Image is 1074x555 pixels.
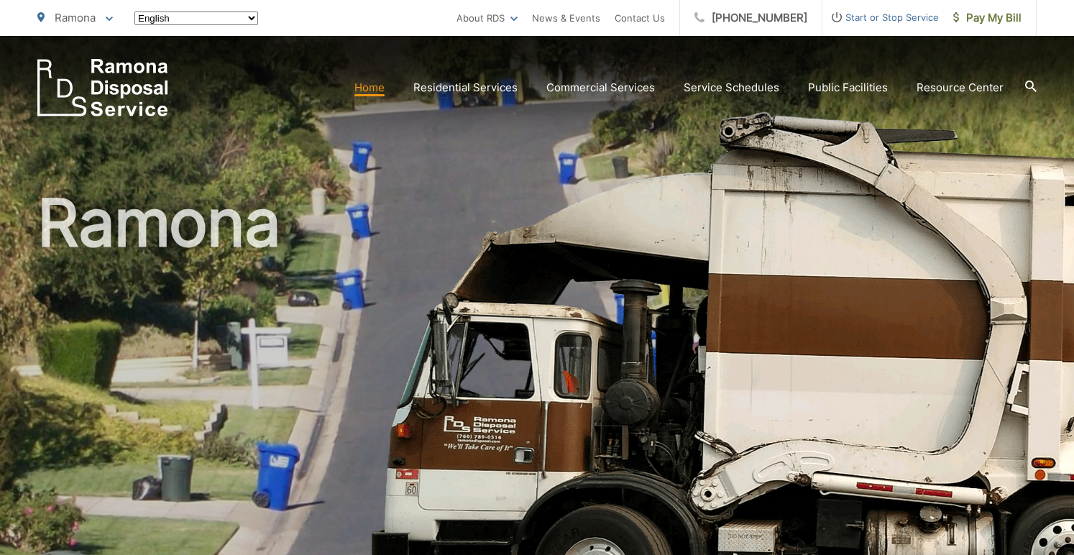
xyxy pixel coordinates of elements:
select: Select a language [134,12,258,25]
a: Contact Us [615,9,665,27]
a: Commercial Services [546,79,655,96]
span: Pay My Bill [953,9,1022,27]
a: Home [354,79,385,96]
a: EDCD logo. Return to the homepage. [37,59,168,116]
a: About RDS [456,9,518,27]
a: Public Facilities [808,79,888,96]
a: Service Schedules [684,79,779,96]
span: Ramona [55,11,96,24]
a: Resource Center [917,79,1004,96]
a: Residential Services [413,79,518,96]
a: News & Events [532,9,600,27]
